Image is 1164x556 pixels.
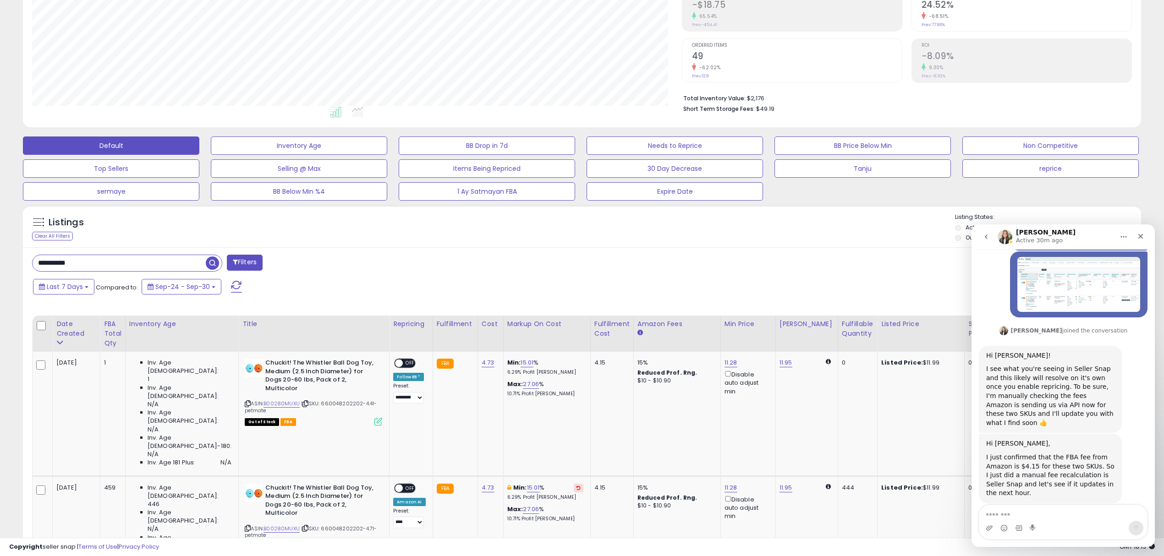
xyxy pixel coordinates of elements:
[692,22,717,27] small: Prev: -$54.41
[842,319,873,338] div: Fulfillable Quantity
[32,232,73,240] div: Clear All Filters
[683,94,746,102] b: Total Inventory Value:
[842,359,870,367] div: 0
[637,377,714,385] div: $10 - $10.90
[47,282,83,291] span: Last 7 Days
[780,358,792,367] a: 11.95
[881,483,923,492] b: Listed Price:
[594,484,626,492] div: 4.15
[96,283,138,292] span: Compared to:
[148,500,159,508] span: 446
[696,64,721,71] small: -62.02%
[56,484,93,492] div: [DATE]
[245,359,263,377] img: 31zTuW4Ar7L._SL40_.jpg
[507,358,521,367] b: Min:
[881,359,957,367] div: $11.99
[966,234,999,241] label: Out of Stock
[403,360,417,367] span: OFF
[513,483,527,492] b: Min:
[503,316,590,352] th: The percentage added to the cost of goods (COGS) that forms the calculator for Min & Max prices.
[23,159,199,178] button: Top Sellers
[119,542,159,551] a: Privacy Policy
[148,400,159,409] span: N/A
[968,359,983,367] div: 0.00
[881,358,923,367] b: Listed Price:
[507,319,587,329] div: Markup on Cost
[922,43,1131,48] span: ROI
[962,136,1139,155] button: Non Competitive
[56,319,96,338] div: Date Created
[774,136,951,155] button: BB Price Below Min
[23,136,199,155] button: Default
[587,182,763,201] button: Expire Date
[264,525,300,533] a: B00280MUXU
[780,483,792,492] a: 11.95
[211,136,387,155] button: Inventory Age
[155,282,210,291] span: Sep-24 - Sep-30
[49,216,84,229] h5: Listings
[245,484,263,502] img: 31zTuW4Ar7L._SL40_.jpg
[399,159,575,178] button: Items Being Repriced
[507,494,583,501] p: 6.29% Profit [PERSON_NAME]
[482,319,500,329] div: Cost
[399,136,575,155] button: BB Drop in 7d
[393,498,425,506] div: Amazon AI
[692,51,902,63] h2: 49
[637,484,714,492] div: 15%
[594,359,626,367] div: 4.15
[507,516,583,522] p: 10.71% Profit [PERSON_NAME]
[842,484,870,492] div: 444
[637,359,714,367] div: 15%
[527,483,540,492] a: 15.01
[56,359,93,367] div: [DATE]
[148,450,159,458] span: N/A
[637,502,714,510] div: $10 - $10.90
[265,484,377,520] b: Chuckit! The Whistler Ball Dog Toy, Medium (2.5 Inch Diameter) for Dogs 20-60 lbs, Pack of 2, Mul...
[926,64,944,71] small: 9.30%
[280,418,296,426] span: FBA
[437,484,454,494] small: FBA
[264,400,300,408] a: B00280MUXU
[9,542,43,551] strong: Copyright
[683,105,755,113] b: Short Term Storage Fees:
[922,73,945,79] small: Prev: -8.92%
[968,484,983,492] div: 0.00
[692,73,709,79] small: Prev: 129
[148,425,159,434] span: N/A
[242,319,385,329] div: Title
[922,22,945,27] small: Prev: 77.86%
[637,369,697,376] b: Reduced Prof. Rng.
[393,319,428,329] div: Repricing
[725,494,769,521] div: Disable auto adjust min
[507,380,523,388] b: Max:
[725,369,769,396] div: Disable auto adjust min
[148,434,231,450] span: Inv. Age [DEMOGRAPHIC_DATA]-180:
[148,508,231,525] span: Inv. Age [DEMOGRAPHIC_DATA]:
[393,383,425,403] div: Preset:
[9,543,159,551] div: seller snap | |
[129,319,235,329] div: Inventory Age
[523,380,539,389] a: 27.06
[245,418,279,426] span: All listings that are currently out of stock and unavailable for purchase on Amazon
[211,159,387,178] button: Selling @ Max
[507,359,583,376] div: %
[881,319,961,329] div: Listed Price
[148,359,231,375] span: Inv. Age [DEMOGRAPHIC_DATA]:
[507,380,583,397] div: %
[148,484,231,500] span: Inv. Age [DEMOGRAPHIC_DATA]:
